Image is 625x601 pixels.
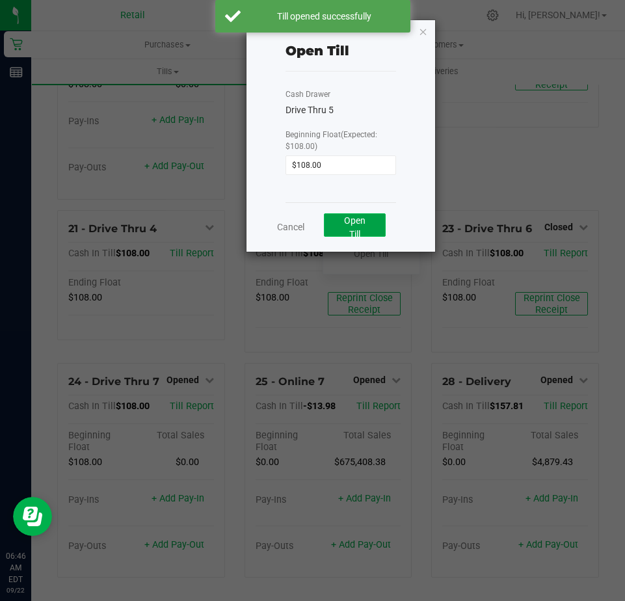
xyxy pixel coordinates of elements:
div: Till opened successfully [248,10,401,23]
div: Drive Thru 5 [286,103,397,117]
iframe: Resource center [13,497,52,536]
button: Open Till [324,213,386,237]
span: Beginning Float [286,130,377,151]
div: Open Till [286,41,349,60]
label: Cash Drawer [286,88,330,100]
span: Open Till [344,215,366,239]
a: Cancel [277,220,304,234]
